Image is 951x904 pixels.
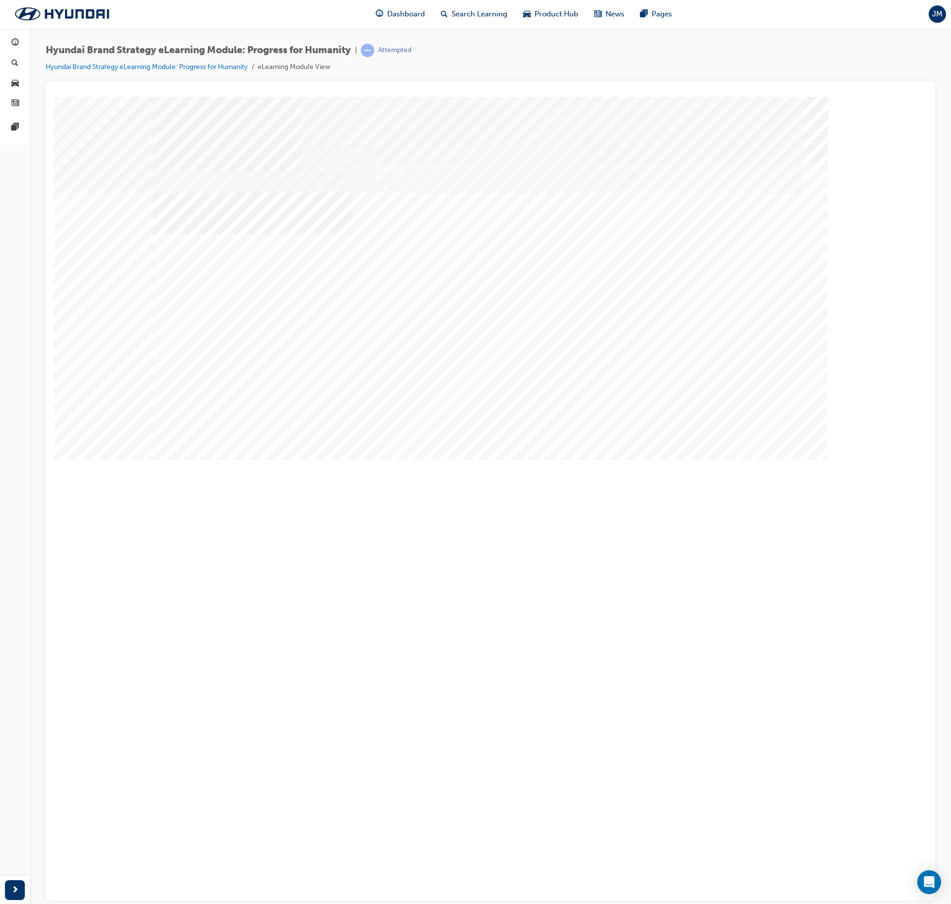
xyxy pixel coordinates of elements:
span: | [355,45,357,56]
span: pages-icon [11,123,19,132]
a: pages-iconPages [632,4,680,24]
span: News [606,8,624,20]
a: guage-iconDashboard [368,4,433,24]
span: Hyundai Brand Strategy eLearning Module: Progress for Humanity [46,45,351,56]
span: car-icon [523,8,531,20]
span: Dashboard [387,8,425,20]
a: Hyundai Brand Strategy eLearning Module: Progress for Humanity [46,63,248,71]
span: guage-icon [11,39,19,48]
span: Pages [652,8,672,20]
span: next-icon [11,884,19,897]
img: Trak [5,3,119,24]
div: Attempted [378,46,411,55]
span: car-icon [11,79,19,88]
span: Product Hub [535,8,578,20]
span: pages-icon [640,8,648,20]
span: JM [932,8,943,20]
span: learningRecordVerb_ATTEMPT-icon [361,44,374,57]
a: search-iconSearch Learning [433,4,515,24]
span: news-icon [594,8,602,20]
a: car-iconProduct Hub [515,4,586,24]
div: Open Intercom Messenger [917,870,941,894]
span: Search Learning [452,8,507,20]
span: guage-icon [376,8,383,20]
a: news-iconNews [586,4,632,24]
li: eLearning Module View [258,62,331,73]
div: Image [99,632,298,769]
div: Image [99,495,298,632]
div: Image [99,358,298,495]
span: search-icon [11,59,18,68]
div: Without compromising on sustainability, our innovations must enable more people to enjoy rich exp... [99,769,774,836]
span: news-icon [11,99,19,108]
button: JM [929,5,946,23]
span: search-icon [441,8,448,20]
